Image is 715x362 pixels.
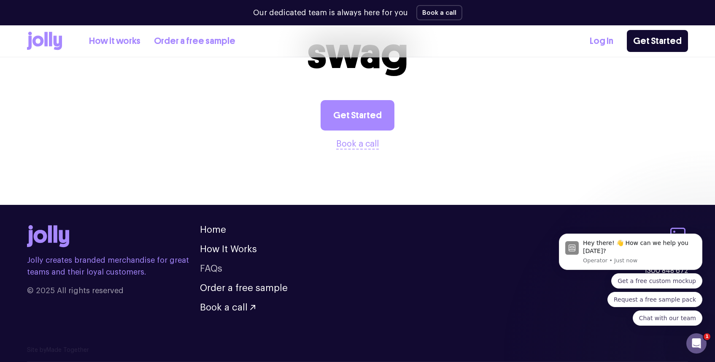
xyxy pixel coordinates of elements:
a: Made Together [46,347,89,353]
button: Book a call [336,137,379,151]
a: Get Started [627,30,688,52]
a: FAQs [200,264,222,273]
p: Jolly creates branded merchandise for great teams and their loyal customers. [27,254,200,278]
p: Our dedicated team is always here for you [253,7,408,19]
span: 1 [704,333,710,340]
span: Book a call [200,303,248,312]
p: Site by [27,346,688,355]
a: Get Started [321,100,394,131]
a: How It Works [200,245,257,254]
a: How it works [89,34,140,48]
a: Home [200,225,226,234]
iframe: Intercom notifications message [546,223,715,358]
iframe: Intercom live chat [686,333,707,354]
button: Book a call [200,303,255,312]
a: Order a free sample [200,283,288,293]
a: Log In [590,34,613,48]
a: Order a free sample [154,34,235,48]
button: Book a call [416,5,462,20]
span: © 2025 All rights reserved [27,285,200,297]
